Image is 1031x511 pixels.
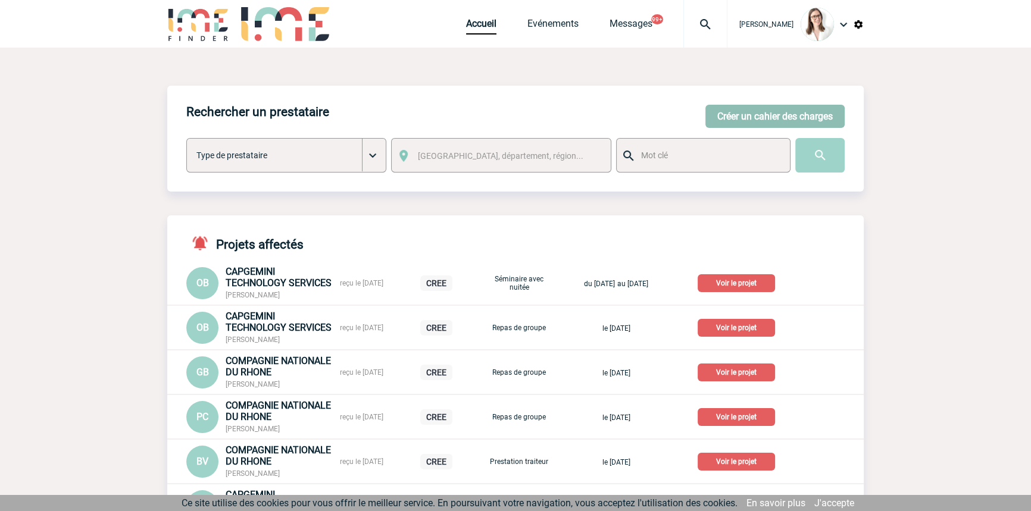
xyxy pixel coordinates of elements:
[226,469,280,478] span: [PERSON_NAME]
[489,368,549,377] p: Repas de groupe
[489,457,549,466] p: Prestation traiteur
[801,8,834,41] img: 122719-0.jpg
[698,277,780,288] a: Voir le projet
[610,18,652,35] a: Messages
[602,369,630,377] span: le [DATE]
[226,425,280,433] span: [PERSON_NAME]
[795,138,845,173] input: Submit
[698,363,775,381] p: Voir le projet
[420,275,452,291] p: CREE
[651,14,663,24] button: 99+
[698,455,780,466] a: Voir le projet
[739,20,793,29] span: [PERSON_NAME]
[602,413,630,422] span: le [DATE]
[420,454,452,469] p: CREE
[196,456,208,467] span: BV
[182,497,738,509] span: Ce site utilise des cookies pour vous offrir le meilleur service. En poursuivant votre navigation...
[196,411,208,422] span: PC
[698,274,775,292] p: Voir le projet
[196,322,209,333] span: OB
[196,277,209,289] span: OB
[340,457,383,466] span: reçu le [DATE]
[814,497,854,509] a: J'accepte
[746,497,805,509] a: En savoir plus
[698,366,780,377] a: Voir le projet
[167,7,229,41] img: IME-Finder
[698,408,775,426] p: Voir le projet
[638,148,779,163] input: Mot clé
[226,355,331,378] span: COMPAGNIE NATIONALE DU RHONE
[340,324,383,332] span: reçu le [DATE]
[698,321,780,333] a: Voir le projet
[698,410,780,422] a: Voir le projet
[340,279,383,287] span: reçu le [DATE]
[196,366,209,378] span: GB
[489,275,549,291] p: Séminaire avec nuitée
[617,280,648,288] span: au [DATE]
[420,365,452,380] p: CREE
[698,453,775,471] p: Voir le projet
[186,105,329,119] h4: Rechercher un prestataire
[527,18,579,35] a: Evénements
[420,320,452,336] p: CREE
[584,280,615,288] span: du [DATE]
[340,413,383,421] span: reçu le [DATE]
[191,234,216,252] img: notifications-active-24-px-r.png
[418,151,583,161] span: [GEOGRAPHIC_DATA], département, région...
[489,413,549,421] p: Repas de groupe
[226,400,331,422] span: COMPAGNIE NATIONALE DU RHONE
[226,336,280,344] span: [PERSON_NAME]
[698,319,775,337] p: Voir le projet
[466,18,496,35] a: Accueil
[226,380,280,388] span: [PERSON_NAME]
[602,324,630,333] span: le [DATE]
[226,291,280,299] span: [PERSON_NAME]
[489,324,549,332] p: Repas de groupe
[340,368,383,377] span: reçu le [DATE]
[602,458,630,466] span: le [DATE]
[420,409,452,425] p: CREE
[186,234,304,252] h4: Projets affectés
[226,266,332,289] span: CAPGEMINI TECHNOLOGY SERVICES
[226,311,332,333] span: CAPGEMINI TECHNOLOGY SERVICES
[226,444,331,467] span: COMPAGNIE NATIONALE DU RHONE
